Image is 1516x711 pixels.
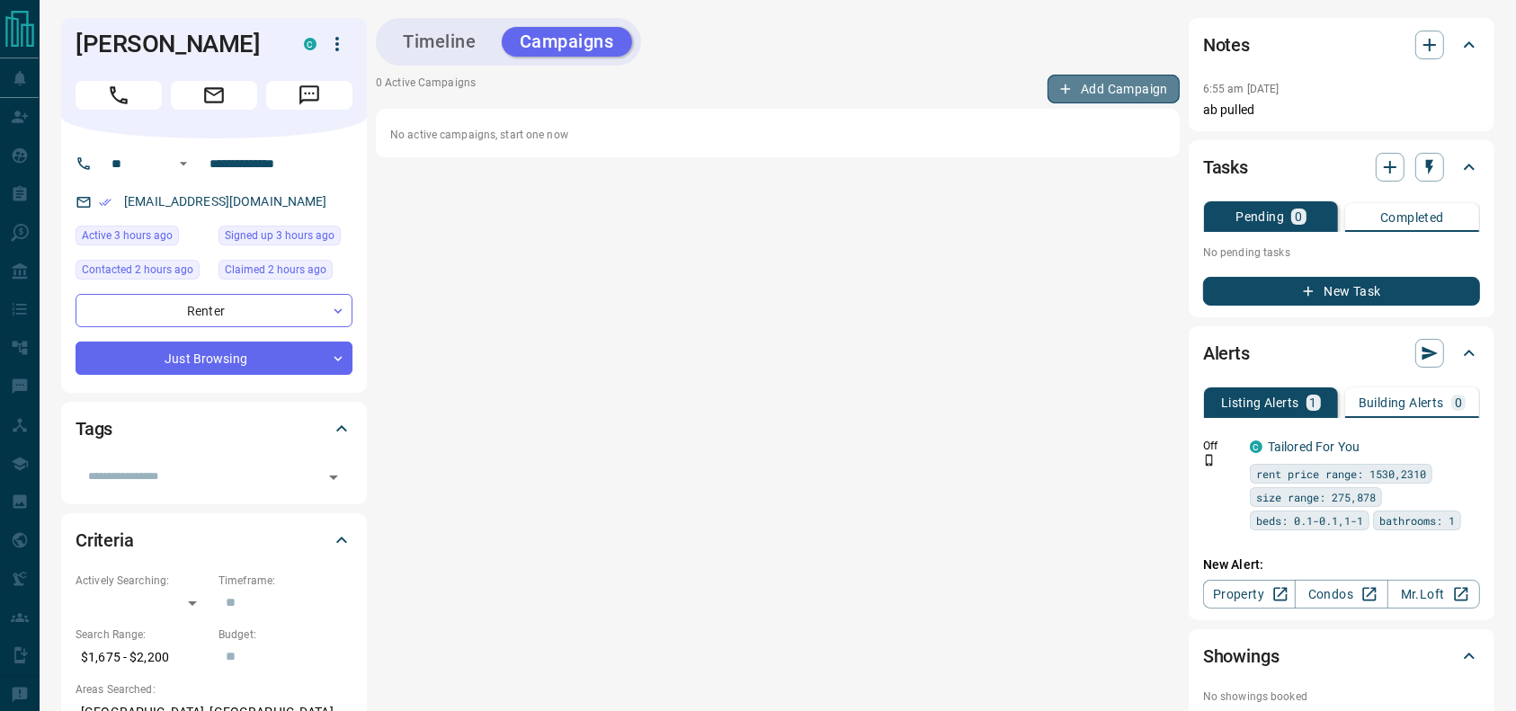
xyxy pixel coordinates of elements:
a: Property [1203,580,1296,609]
div: condos.ca [1250,440,1262,453]
span: Contacted 2 hours ago [82,261,193,279]
span: beds: 0.1-0.1,1-1 [1256,511,1363,529]
button: Timeline [385,27,495,57]
div: Wed Aug 13 2025 [218,260,352,285]
p: Building Alerts [1359,396,1444,409]
p: $1,675 - $2,200 [76,643,210,672]
div: Wed Aug 13 2025 [76,260,210,285]
a: Mr.Loft [1387,580,1480,609]
span: Message [266,81,352,110]
p: Search Range: [76,627,210,643]
span: size range: 275,878 [1256,488,1376,506]
p: 0 [1295,210,1302,223]
h2: Notes [1203,31,1250,59]
button: Campaigns [502,27,632,57]
h1: [PERSON_NAME] [76,30,277,58]
p: No pending tasks [1203,239,1480,266]
div: Notes [1203,23,1480,67]
div: Wed Aug 13 2025 [218,226,352,251]
p: New Alert: [1203,555,1480,574]
span: rent price range: 1530,2310 [1256,465,1426,483]
h2: Tasks [1203,153,1248,182]
span: Active 3 hours ago [82,227,173,244]
p: 0 [1455,396,1462,409]
div: Tasks [1203,146,1480,189]
span: Email [171,81,257,110]
span: Signed up 3 hours ago [225,227,334,244]
div: condos.ca [304,38,317,50]
button: Add Campaign [1048,75,1180,103]
p: 1 [1310,396,1317,409]
div: Criteria [76,519,352,562]
h2: Tags [76,414,112,443]
p: No showings booked [1203,689,1480,705]
div: Showings [1203,635,1480,678]
div: Renter [76,294,352,327]
button: New Task [1203,277,1480,306]
p: 6:55 am [DATE] [1203,83,1280,95]
p: Actively Searching: [76,573,210,589]
span: Call [76,81,162,110]
span: bathrooms: 1 [1379,511,1455,529]
a: [EMAIL_ADDRESS][DOMAIN_NAME] [124,194,327,209]
div: Just Browsing [76,342,352,375]
p: No active campaigns, start one now [390,127,1165,143]
h2: Criteria [76,526,134,555]
p: Areas Searched: [76,681,352,698]
p: Budget: [218,627,352,643]
div: Wed Aug 13 2025 [76,226,210,251]
p: 0 Active Campaigns [376,75,476,103]
p: Off [1203,438,1239,454]
div: Alerts [1203,332,1480,375]
span: Claimed 2 hours ago [225,261,326,279]
button: Open [173,153,194,174]
button: Open [321,465,346,490]
h2: Showings [1203,642,1280,671]
a: Condos [1295,580,1387,609]
p: Pending [1235,210,1284,223]
a: Tailored For You [1268,440,1360,454]
svg: Push Notification Only [1203,454,1216,467]
svg: Email Verified [99,196,111,209]
p: Timeframe: [218,573,352,589]
h2: Alerts [1203,339,1250,368]
p: Listing Alerts [1221,396,1299,409]
p: Completed [1380,211,1444,224]
div: Tags [76,407,352,450]
p: ab pulled [1203,101,1480,120]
